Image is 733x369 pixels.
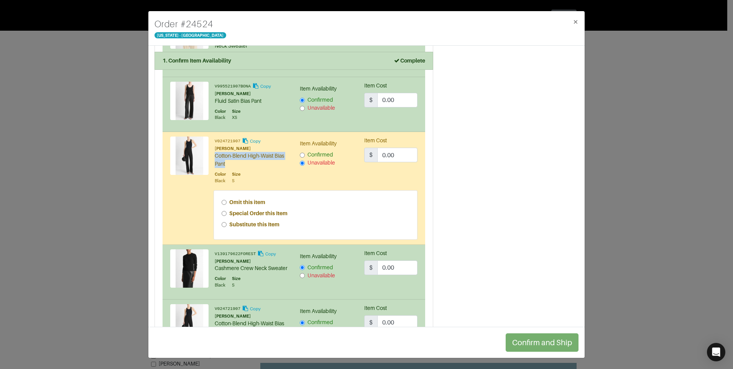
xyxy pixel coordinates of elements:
div: [PERSON_NAME] [215,258,288,265]
span: Unavailable [307,272,335,278]
label: Item Availability [300,307,337,315]
strong: Complete [393,58,425,64]
small: Copy [250,139,261,143]
div: Color [215,108,226,115]
input: Substitute this Item [222,222,227,227]
small: Copy [250,306,261,311]
small: V024721907 [215,139,240,143]
strong: Substitute this Item [229,221,279,227]
img: Product [170,137,209,175]
div: S [232,282,240,288]
img: Product [170,304,209,343]
input: Unavailable [300,161,305,166]
div: Color [215,275,226,282]
div: Black [215,114,226,121]
input: Special Order this Item [222,211,227,216]
div: Size [232,171,240,178]
div: Black [215,282,226,288]
span: $ [364,148,378,162]
input: Confirmed [300,320,305,325]
span: [US_STATE] - [GEOGRAPHIC_DATA] [154,32,226,38]
h4: Order # 24524 [154,17,226,31]
img: Product [170,82,209,120]
span: Confirmed [307,264,333,270]
div: Black [215,178,226,184]
button: Confirm and Ship [506,333,579,352]
strong: 1. Confirm Item Availability [163,58,231,64]
input: Unavailable [300,273,305,278]
label: Item Availability [300,252,337,260]
img: Product [170,249,209,288]
label: Item Cost [364,137,387,145]
small: V139179622FOREST [215,252,256,256]
small: V024721907 [215,306,240,311]
span: Confirmed [307,97,333,103]
label: Item Cost [364,249,387,257]
div: [PERSON_NAME] [215,313,288,320]
input: Confirmed [300,153,305,158]
div: XS [232,114,240,121]
strong: Special Order this Item [229,210,288,216]
button: Copy [242,304,261,313]
div: Cotton-Blend High-Waist Bias Pant [215,152,288,168]
div: Fluid Satin Bias Pant [215,97,288,105]
div: Color [215,171,226,178]
div: Cotton-Blend High-Waist Bias Pant [215,320,288,336]
span: × [573,16,579,27]
button: Copy [257,249,276,258]
div: Cashmere Crew Neck Sweater [215,264,288,272]
button: Close [567,11,585,33]
label: Item Cost [364,82,387,90]
span: $ [364,93,378,107]
button: Copy [252,82,271,91]
small: Copy [260,84,271,89]
small: Copy [265,252,276,256]
div: Size [232,108,240,115]
div: Open Intercom Messenger [707,343,725,361]
span: Confirmed [307,319,333,325]
span: Unavailable [307,160,335,166]
div: Size [232,275,240,282]
small: V995521907BONA [215,84,251,89]
span: $ [364,315,378,330]
input: Confirmed [300,265,305,270]
label: Item Availability [300,140,337,148]
span: Unavailable [307,105,335,111]
div: S [232,178,240,184]
button: Copy [242,137,261,145]
label: Item Cost [364,304,387,312]
strong: Omit this item [229,199,265,205]
input: Omit this item [222,200,227,205]
span: Confirmed [307,152,333,158]
input: Unavailable [300,106,305,111]
div: [PERSON_NAME] [215,145,288,152]
input: Confirmed [300,98,305,103]
span: $ [364,260,378,275]
label: Item Availability [300,85,337,93]
div: [PERSON_NAME] [215,91,288,97]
